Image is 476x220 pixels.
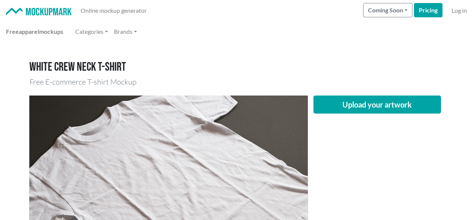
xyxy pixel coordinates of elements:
[78,3,150,18] a: Online mockup generator
[111,24,140,39] a: Brands
[72,24,111,39] a: Categories
[3,24,66,39] a: Freeapparelmockups
[29,60,447,74] h1: White crew neck T-shirt
[6,8,71,16] img: Mockup Mark
[19,28,39,35] span: apparel
[313,96,441,114] button: Upload your artwork
[363,3,412,17] button: Coming Soon
[449,3,470,18] a: Log in
[29,77,447,86] h3: Free E-commerce T-shirt Mockup
[414,3,443,17] a: Pricing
